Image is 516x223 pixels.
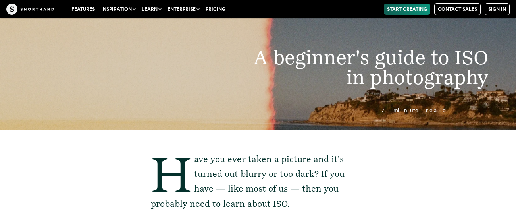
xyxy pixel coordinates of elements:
[434,3,481,15] a: Contact Sales
[485,3,510,15] a: Sign in
[98,4,139,15] button: Inspiration
[139,4,164,15] button: Learn
[384,4,430,15] a: Start Creating
[53,107,463,113] p: 7 minute read
[202,4,229,15] a: Pricing
[151,152,365,211] p: Have you ever taken a picture and it's turned out blurry or too dark? If you have — like most of ...
[68,4,98,15] a: Features
[6,4,54,15] img: The Craft
[217,47,504,87] h1: A beginner's guide to ISO in photography
[164,4,202,15] button: Enterprise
